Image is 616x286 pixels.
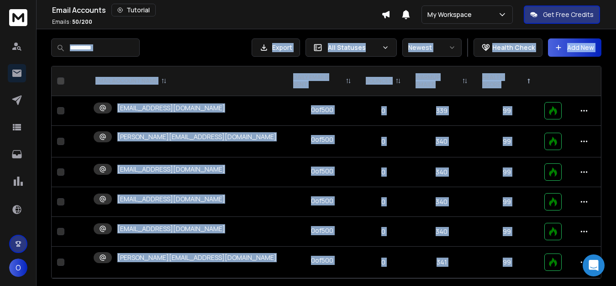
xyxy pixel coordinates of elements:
[311,226,333,235] div: 0 of 500
[474,38,542,57] button: Health Check
[583,254,605,276] div: Open Intercom Messenger
[492,43,535,52] p: Health Check
[408,96,475,126] td: 339
[408,187,475,217] td: 340
[117,132,277,141] p: [PERSON_NAME][EMAIL_ADDRESS][DOMAIN_NAME]
[408,217,475,247] td: 340
[117,165,225,174] p: [EMAIL_ADDRESS][DOMAIN_NAME]
[311,167,333,176] div: 0 of 500
[364,137,403,146] p: 0
[117,194,225,204] p: [EMAIL_ADDRESS][DOMAIN_NAME]
[366,77,392,85] p: BOUNCES
[293,74,342,88] p: DAILY EMAILS SENT
[475,157,539,187] td: 99
[311,135,333,144] div: 0 of 500
[72,18,92,26] span: 50 / 200
[475,187,539,217] td: 99
[408,157,475,187] td: 340
[111,4,156,16] button: Tutorial
[475,217,539,247] td: 99
[402,38,462,57] button: Newest
[364,227,403,236] p: 0
[416,74,459,88] p: WARMUP EMAILS
[311,196,333,205] div: 0 of 500
[9,259,27,277] button: O
[95,77,167,85] div: EMAIL ACCOUNT NAME
[475,247,539,278] td: 99
[408,247,475,278] td: 341
[543,10,594,19] p: Get Free Credits
[524,5,600,24] button: Get Free Credits
[52,18,92,26] p: Emails :
[408,126,475,157] td: 340
[117,103,225,113] p: [EMAIL_ADDRESS][DOMAIN_NAME]
[311,256,333,265] div: 0 of 500
[364,167,403,177] p: 0
[427,10,475,19] p: My Workspace
[364,106,403,115] p: 0
[475,126,539,157] td: 99
[482,74,522,88] p: HEALTH SCORE
[548,38,601,57] button: Add New
[311,105,333,114] div: 0 of 500
[252,38,300,57] button: Export
[52,4,381,16] div: Email Accounts
[364,197,403,206] p: 0
[117,253,277,262] p: [PERSON_NAME][EMAIL_ADDRESS][DOMAIN_NAME]
[475,96,539,126] td: 99
[117,224,225,233] p: [EMAIL_ADDRESS][DOMAIN_NAME]
[328,43,378,52] p: All Statuses
[364,258,403,267] p: 0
